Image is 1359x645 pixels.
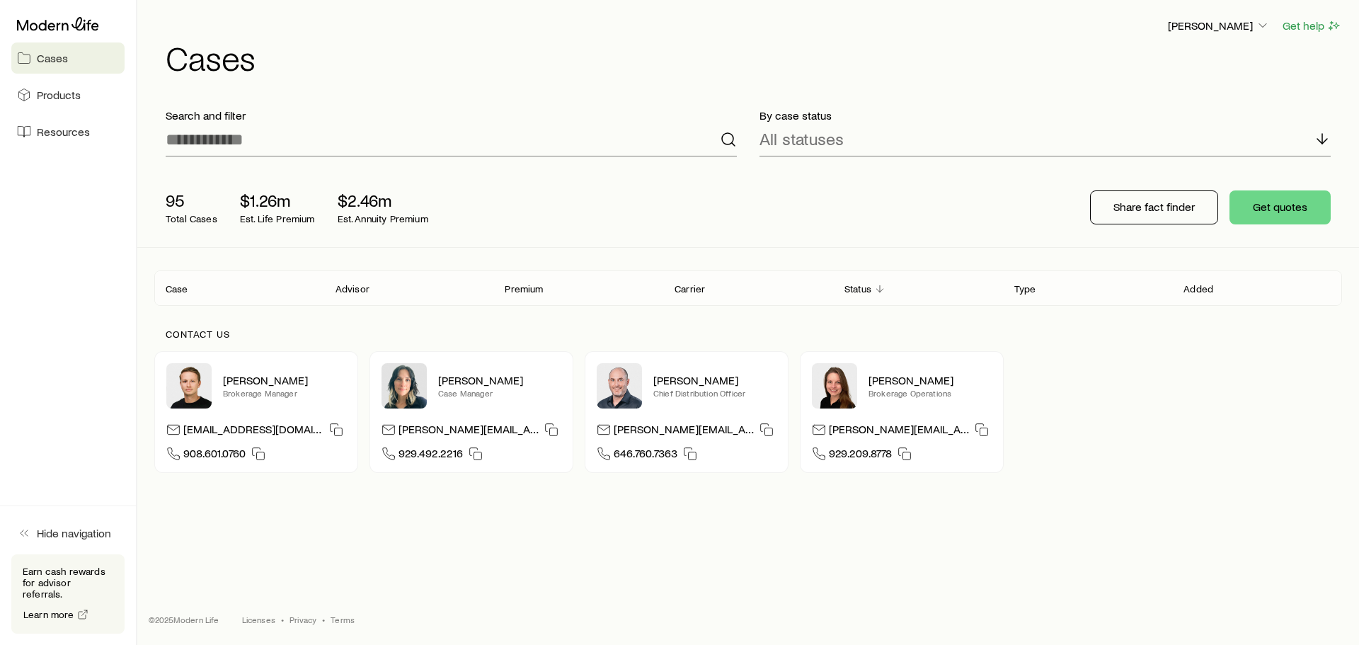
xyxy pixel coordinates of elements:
[11,42,125,74] a: Cases
[331,614,355,625] a: Terms
[438,373,561,387] p: [PERSON_NAME]
[166,190,217,210] p: 95
[23,610,74,620] span: Learn more
[166,329,1331,340] p: Contact us
[653,387,776,399] p: Chief Distribution Officer
[11,116,125,147] a: Resources
[1282,18,1342,34] button: Get help
[37,526,111,540] span: Hide navigation
[653,373,776,387] p: [PERSON_NAME]
[505,283,543,295] p: Premium
[289,614,316,625] a: Privacy
[398,446,463,465] span: 929.492.2216
[829,422,969,441] p: [PERSON_NAME][EMAIL_ADDRESS][DOMAIN_NAME]
[154,270,1342,306] div: Client cases
[1229,190,1331,224] button: Get quotes
[438,387,561,399] p: Case Manager
[868,387,992,399] p: Brokerage Operations
[37,125,90,139] span: Resources
[11,518,125,549] button: Hide navigation
[11,79,125,110] a: Products
[11,554,125,634] div: Earn cash rewards for advisor referrals.Learn more
[1167,18,1271,35] button: [PERSON_NAME]
[322,614,325,625] span: •
[223,373,346,387] p: [PERSON_NAME]
[281,614,284,625] span: •
[183,446,246,465] span: 908.601.0760
[37,51,68,65] span: Cases
[166,40,1342,74] h1: Cases
[868,373,992,387] p: [PERSON_NAME]
[398,422,539,441] p: [PERSON_NAME][EMAIL_ADDRESS][DOMAIN_NAME]
[1113,200,1195,214] p: Share fact finder
[759,129,844,149] p: All statuses
[183,422,323,441] p: [EMAIL_ADDRESS][DOMAIN_NAME]
[1183,283,1213,295] p: Added
[240,213,315,224] p: Est. Life Premium
[675,283,705,295] p: Carrier
[166,213,217,224] p: Total Cases
[829,446,892,465] span: 929.209.8778
[166,283,188,295] p: Case
[338,213,428,224] p: Est. Annuity Premium
[1090,190,1218,224] button: Share fact finder
[149,614,219,625] p: © 2025 Modern Life
[812,363,857,409] img: Ellen Wall
[37,88,81,102] span: Products
[223,387,346,399] p: Brokerage Manager
[166,108,737,122] p: Search and filter
[1014,283,1036,295] p: Type
[338,190,428,210] p: $2.46m
[844,283,871,295] p: Status
[336,283,369,295] p: Advisor
[597,363,642,409] img: Dan Pierson
[614,422,754,441] p: [PERSON_NAME][EMAIL_ADDRESS][DOMAIN_NAME]
[240,190,315,210] p: $1.26m
[166,363,212,409] img: Rich Loeffler
[759,108,1331,122] p: By case status
[382,363,427,409] img: Lisette Vega
[23,566,113,600] p: Earn cash rewards for advisor referrals.
[242,614,275,625] a: Licenses
[1168,18,1270,33] p: [PERSON_NAME]
[614,446,677,465] span: 646.760.7363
